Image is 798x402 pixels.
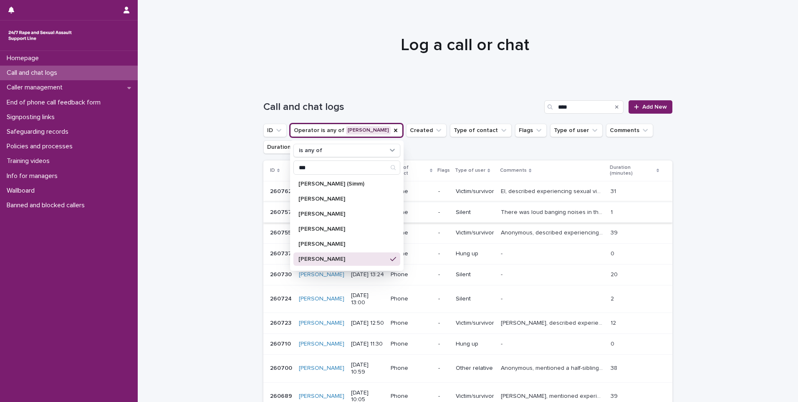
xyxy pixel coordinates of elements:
[3,69,64,77] p: Call and chat logs
[501,391,606,400] p: Lucy, mentioned experiencing sexual violence, operator explained boundaries of the service, talke...
[299,147,322,154] p: is any of
[7,27,73,44] img: rhQMoQhaT3yELyF149Cw
[263,244,672,265] tr: 260737260737 [PERSON_NAME] [DATE] 13:56Phone-Hung up-- 00
[501,186,606,195] p: El, described experiencing sexual violence, discussed support and mental health services, talked ...
[391,188,432,195] p: Phone
[351,361,384,376] p: [DATE] 10:59
[293,160,400,175] div: Search
[391,250,432,257] p: Phone
[544,100,624,114] input: Search
[606,124,653,137] button: Comments
[263,354,672,382] tr: 260700260700 [PERSON_NAME] [DATE] 10:59Phone-Other relativeAnonymous, mentioned a half-sibling ex...
[456,271,494,278] p: Silent
[299,295,344,303] a: [PERSON_NAME]
[438,365,449,372] p: -
[270,363,294,372] p: 260700
[298,256,387,262] p: [PERSON_NAME]
[270,207,293,216] p: 260757
[438,250,449,257] p: -
[391,365,432,372] p: Phone
[515,124,547,137] button: Flags
[456,209,494,216] p: Silent
[351,271,384,278] p: [DATE] 13:24
[299,271,344,278] a: [PERSON_NAME]
[501,318,606,327] p: Ben, described experiencing sexual violence, explored thoughts and feelings and operator gave emo...
[438,209,449,216] p: -
[263,264,672,285] tr: 260730260730 [PERSON_NAME] [DATE] 13:24Phone-Silent-- 2020
[263,181,672,202] tr: 260762260762 [PERSON_NAME] [DATE] 15:56Phone-Victim/survivorEl, described experiencing sexual vio...
[456,341,494,348] p: Hung up
[270,249,293,257] p: 260737
[611,318,618,327] p: 12
[263,124,287,137] button: ID
[294,161,400,174] input: Search
[610,163,654,178] p: Duration (minutes)
[263,334,672,355] tr: 260710260710 [PERSON_NAME] [DATE] 11:30Phone-Hung up-- 00
[3,54,45,62] p: Homepage
[406,124,447,137] button: Created
[298,226,387,232] p: [PERSON_NAME]
[3,84,69,92] p: Caller management
[438,320,449,327] p: -
[391,393,432,400] p: Phone
[391,229,432,237] p: Phone
[270,166,275,175] p: ID
[3,172,64,180] p: Info for managers
[456,365,494,372] p: Other relative
[501,249,504,257] p: -
[455,166,485,175] p: Type of user
[391,209,432,216] p: Phone
[299,320,344,327] a: [PERSON_NAME]
[501,363,606,372] p: Anonymous, mentioned a half-sibling experiencing sexual violence (CSA), explored thoughts and fee...
[263,202,672,223] tr: 260757260757 [PERSON_NAME] [DATE] 15:21Phone-SilentThere was loud banging noises in the backgroun...
[501,270,504,278] p: -
[299,393,344,400] a: [PERSON_NAME]
[456,393,494,400] p: Victim/survivor
[270,339,293,348] p: 260710
[270,294,293,303] p: 260724
[3,187,41,195] p: Wallboard
[456,188,494,195] p: Victim/survivor
[500,166,527,175] p: Comments
[3,201,91,209] p: Banned and blocked callers
[456,320,494,327] p: Victim/survivor
[3,113,61,121] p: Signposting links
[391,271,432,278] p: Phone
[501,207,606,216] p: There was loud banging noises in the background of the call.
[501,228,606,237] p: Anonymous, described experiencing sexual violence, explored feelings and operator gave emotional ...
[263,140,331,154] button: Duration (minutes)
[351,341,384,348] p: [DATE] 11:30
[263,101,541,113] h1: Call and chat logs
[450,124,512,137] button: Type of contact
[456,295,494,303] p: Silent
[298,181,387,187] p: [PERSON_NAME] (Simm)
[391,320,432,327] p: Phone
[298,241,387,247] p: [PERSON_NAME]
[438,188,449,195] p: -
[391,341,432,348] p: Phone
[3,128,75,136] p: Safeguarding records
[611,294,616,303] p: 2
[390,163,428,178] p: Type of contact
[611,249,616,257] p: 0
[438,341,449,348] p: -
[550,124,603,137] button: Type of user
[3,142,79,150] p: Policies and processes
[611,228,619,237] p: 39
[438,393,449,400] p: -
[611,186,618,195] p: 31
[611,363,619,372] p: 38
[298,196,387,202] p: [PERSON_NAME]
[611,270,619,278] p: 20
[299,365,344,372] a: [PERSON_NAME]
[438,271,449,278] p: -
[270,186,293,195] p: 260762
[611,391,619,400] p: 39
[391,295,432,303] p: Phone
[298,211,387,217] p: [PERSON_NAME]
[501,339,504,348] p: -
[270,391,294,400] p: 260689
[290,124,403,137] button: Operator
[299,341,344,348] a: [PERSON_NAME]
